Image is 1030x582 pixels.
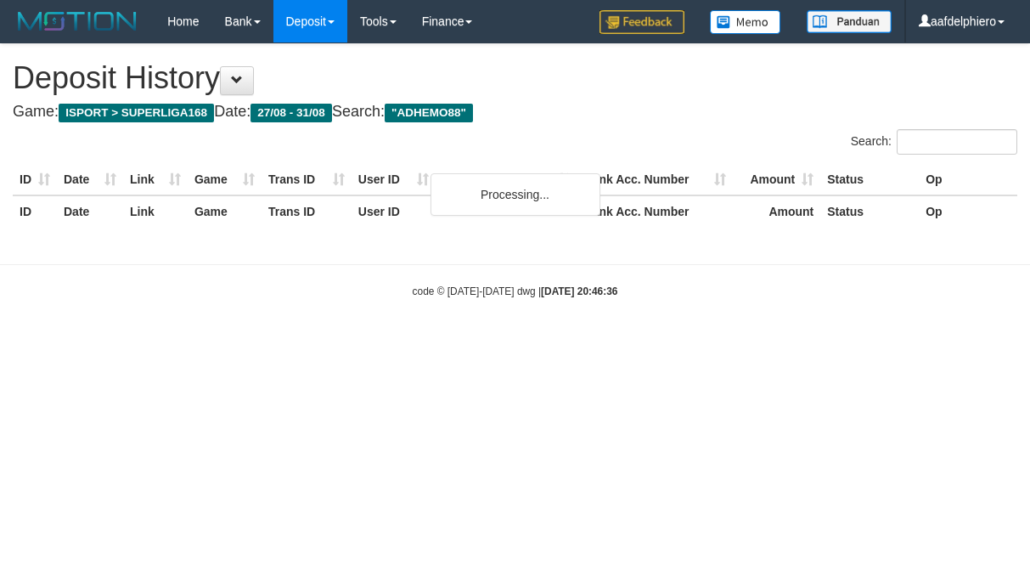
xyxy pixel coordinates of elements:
[897,129,1017,155] input: Search:
[13,104,1017,121] h4: Game: Date: Search:
[13,164,57,195] th: ID
[262,164,352,195] th: Trans ID
[919,195,1017,227] th: Op
[13,195,57,227] th: ID
[733,164,820,195] th: Amount
[250,104,332,122] span: 27/08 - 31/08
[919,164,1017,195] th: Op
[851,129,1017,155] label: Search:
[385,104,473,122] span: "ADHEMO88"
[57,164,123,195] th: Date
[807,10,892,33] img: panduan.png
[820,164,919,195] th: Status
[59,104,214,122] span: ISPORT > SUPERLIGA168
[352,195,436,227] th: User ID
[599,10,684,34] img: Feedback.jpg
[188,164,262,195] th: Game
[733,195,820,227] th: Amount
[13,8,142,34] img: MOTION_logo.png
[123,164,188,195] th: Link
[262,195,352,227] th: Trans ID
[710,10,781,34] img: Button%20Memo.svg
[413,285,618,297] small: code © [DATE]-[DATE] dwg |
[352,164,436,195] th: User ID
[577,195,734,227] th: Bank Acc. Number
[541,285,617,297] strong: [DATE] 20:46:36
[820,195,919,227] th: Status
[431,173,600,216] div: Processing...
[436,164,577,195] th: Bank Acc. Name
[13,61,1017,95] h1: Deposit History
[188,195,262,227] th: Game
[57,195,123,227] th: Date
[577,164,734,195] th: Bank Acc. Number
[123,195,188,227] th: Link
